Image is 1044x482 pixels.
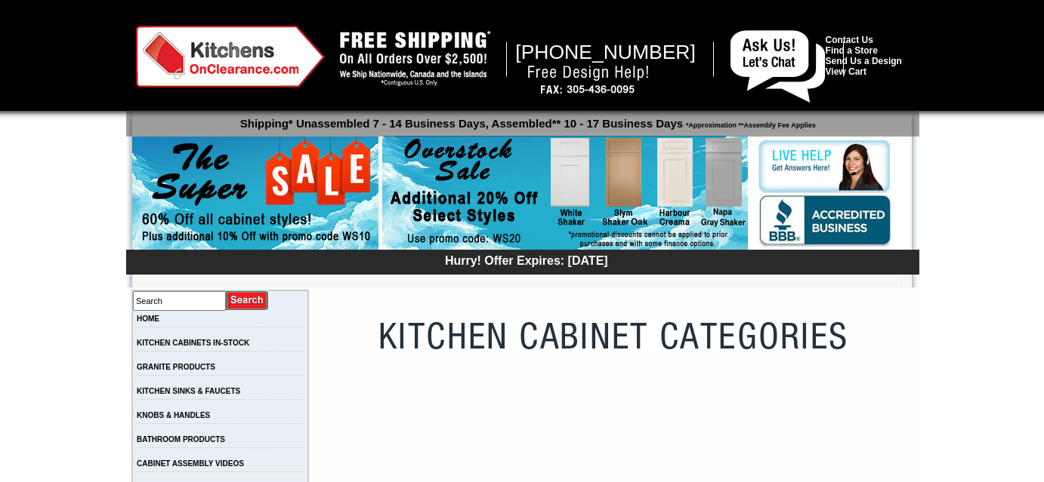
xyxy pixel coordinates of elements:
[137,363,215,371] a: GRANITE PRODUCTS
[137,387,240,395] a: KITCHEN SINKS & FAUCETS
[137,315,159,323] a: HOME
[826,66,866,77] a: View Cart
[826,56,902,66] a: Send Us a Design
[137,459,244,468] a: CABINET ASSEMBLY VIDEOS
[826,45,878,56] a: Find a Store
[134,110,919,130] p: Shipping* Unassembled 7 - 14 Business Days, Assembled** 10 - 17 Business Days
[137,411,210,419] a: KNOBS & HANDLES
[137,435,225,444] a: BATHROOM PRODUCTS
[683,118,816,129] span: *Approximation **Assembly Fee Applies
[136,26,325,87] img: Kitchens on Clearance Logo
[515,41,696,63] span: [PHONE_NUMBER]
[826,35,873,45] a: Contact Us
[226,290,269,311] input: Submit
[134,252,919,268] div: Hurry! Offer Expires: [DATE]
[137,339,249,347] a: KITCHEN CABINETS IN-STOCK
